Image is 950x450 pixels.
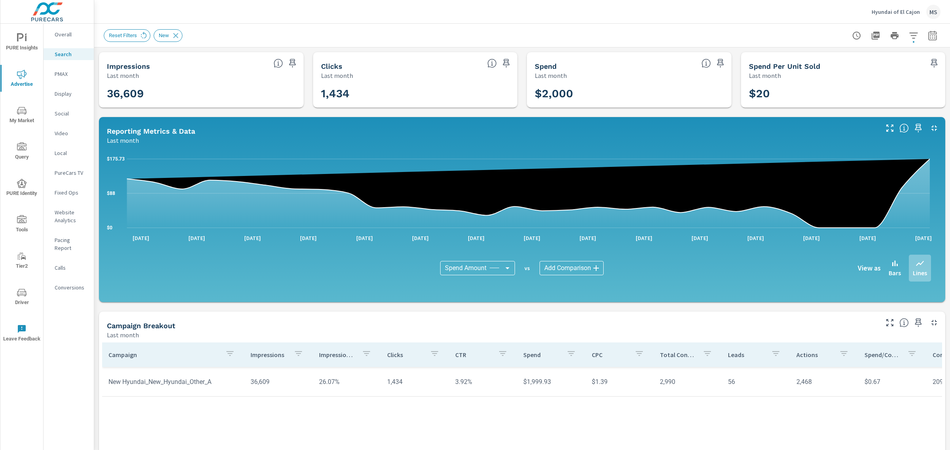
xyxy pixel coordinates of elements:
[387,351,424,359] p: Clicks
[44,282,94,293] div: Conversions
[321,87,510,100] h3: 1,434
[535,87,724,100] h3: $2,000
[107,136,139,145] p: Last month
[535,71,567,80] p: Last month
[910,234,937,242] p: [DATE]
[55,284,87,291] p: Conversions
[3,324,41,344] span: Leave Feedback
[749,87,938,100] h3: $20
[523,351,560,359] p: Spend
[440,261,515,275] div: Spend Amount
[928,316,940,329] button: Minimize Widget
[44,88,94,100] div: Display
[351,234,378,242] p: [DATE]
[913,268,927,278] p: Lines
[44,262,94,274] div: Calls
[449,372,517,392] td: 3.92%
[686,234,714,242] p: [DATE]
[749,71,781,80] p: Last month
[274,59,283,68] span: The number of times an ad was shown on your behalf.
[55,189,87,197] p: Fixed Ops
[790,372,858,392] td: 2,468
[462,234,490,242] p: [DATE]
[44,187,94,199] div: Fixed Ops
[928,122,940,134] button: Minimize Widget
[251,351,287,359] p: Impressions
[286,57,299,70] span: Save this to your personalized report
[44,127,94,139] div: Video
[515,265,540,272] p: vs
[108,351,219,359] p: Campaign
[3,142,41,162] span: Query
[127,234,155,242] p: [DATE]
[654,372,722,392] td: 2,990
[749,62,820,70] h5: Spend Per Unit Sold
[518,234,546,242] p: [DATE]
[889,268,901,278] p: Bars
[3,106,41,125] span: My Market
[104,29,150,42] div: Reset Filters
[906,28,921,43] button: Apply Filters
[722,372,790,392] td: 56
[107,225,112,231] text: $0
[55,30,87,38] p: Overall
[0,24,43,351] div: nav menu
[574,234,602,242] p: [DATE]
[55,70,87,78] p: PMAX
[321,71,353,80] p: Last month
[107,156,125,162] text: $175.73
[55,208,87,224] p: Website Analytics
[928,57,940,70] span: Save this to your personalized report
[925,28,940,43] button: Select Date Range
[244,372,312,392] td: 36,609
[864,351,901,359] p: Spend/Conversion
[154,29,182,42] div: New
[544,264,591,272] span: Add Comparison
[858,372,926,392] td: $0.67
[107,62,150,70] h5: Impressions
[630,234,658,242] p: [DATE]
[701,59,711,68] span: The amount of money spent on advertising during the period.
[872,8,920,15] p: Hyundai of El Cajon
[742,234,769,242] p: [DATE]
[535,62,557,70] h5: Spend
[294,234,322,242] p: [DATE]
[55,50,87,58] p: Search
[44,68,94,80] div: PMAX
[887,28,902,43] button: Print Report
[858,264,881,272] h6: View as
[44,167,94,179] div: PureCars TV
[55,149,87,157] p: Local
[854,234,882,242] p: [DATE]
[883,122,896,134] button: Make Fullscreen
[55,264,87,272] p: Calls
[899,318,909,327] span: This is a summary of Search performance results by campaign. Each column can be sorted.
[239,234,266,242] p: [DATE]
[3,251,41,271] span: Tier2
[381,372,449,392] td: 1,434
[55,236,87,252] p: Pacing Report
[44,108,94,119] div: Social
[107,71,139,80] p: Last month
[321,62,342,70] h5: Clicks
[107,127,195,135] h5: Reporting Metrics & Data
[3,288,41,307] span: Driver
[3,70,41,89] span: Advertise
[445,264,486,272] span: Spend Amount
[883,316,896,329] button: Make Fullscreen
[44,48,94,60] div: Search
[183,234,211,242] p: [DATE]
[55,90,87,98] p: Display
[714,57,727,70] span: Save this to your personalized report
[500,57,513,70] span: Save this to your personalized report
[104,32,142,38] span: Reset Filters
[3,33,41,53] span: PURE Insights
[154,32,174,38] span: New
[44,28,94,40] div: Overall
[44,206,94,226] div: Website Analytics
[102,372,244,392] td: New Hyundai_New_Hyundai_Other_A
[868,28,883,43] button: "Export Report to PDF"
[455,351,492,359] p: CTR
[107,87,296,100] h3: 36,609
[798,234,825,242] p: [DATE]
